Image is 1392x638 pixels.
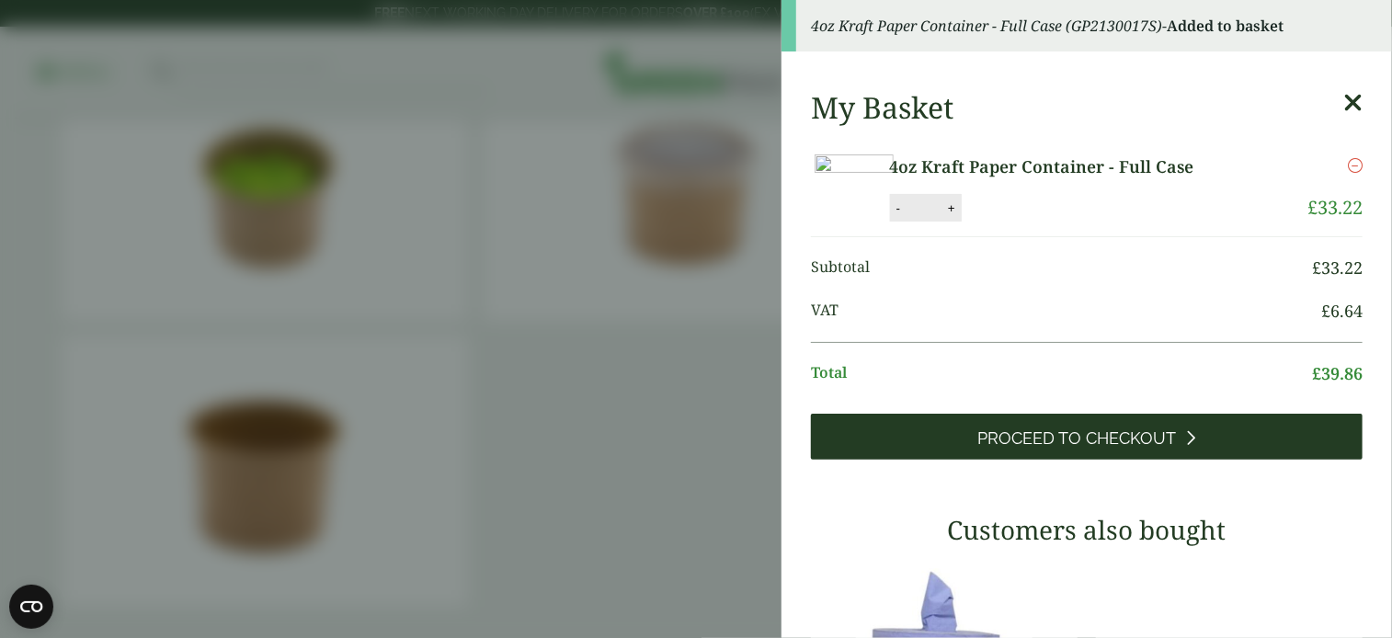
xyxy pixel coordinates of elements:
strong: Added to basket [1167,16,1284,36]
button: - [891,200,906,216]
span: Subtotal [811,256,1312,280]
bdi: 39.86 [1312,362,1363,384]
bdi: 6.64 [1321,300,1363,322]
span: £ [1312,362,1321,384]
h2: My Basket [811,90,953,125]
a: Proceed to Checkout [811,414,1363,460]
span: Proceed to Checkout [978,428,1177,449]
a: Remove this item [1348,154,1363,177]
bdi: 33.22 [1312,256,1363,279]
h3: Customers also bought [811,515,1363,546]
button: Open CMP widget [9,585,53,629]
bdi: 33.22 [1307,195,1363,220]
em: 4oz Kraft Paper Container - Full Case (GP2130017S) [811,16,1162,36]
span: Total [811,361,1312,386]
a: 4oz Kraft Paper Container - Full Case [890,154,1251,179]
button: + [942,200,961,216]
span: £ [1312,256,1321,279]
span: £ [1321,300,1330,322]
span: £ [1307,195,1318,220]
span: VAT [811,299,1321,324]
